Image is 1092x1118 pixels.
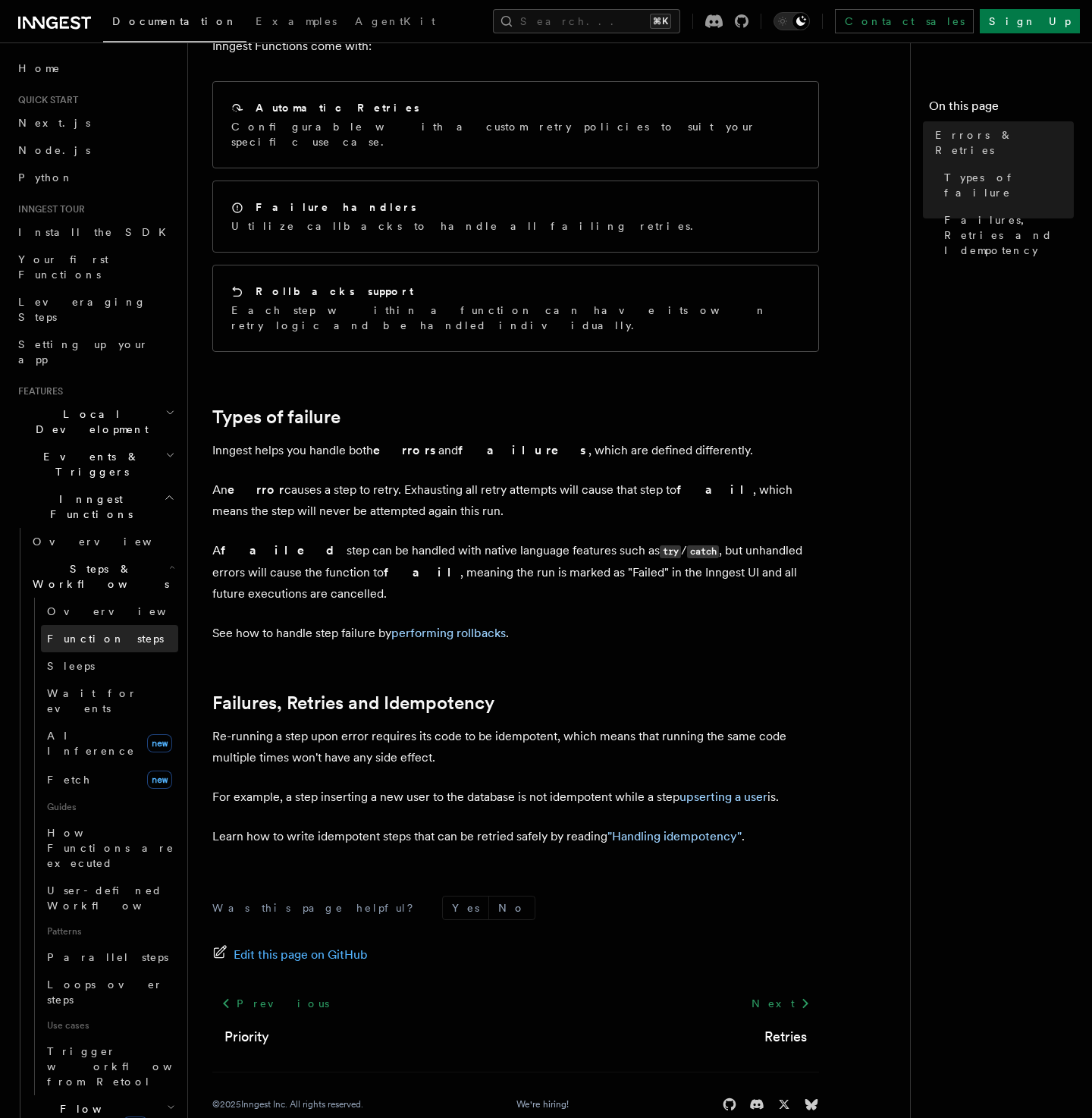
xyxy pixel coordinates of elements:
[47,827,174,869] span: How Functions are executed
[12,400,178,443] button: Local Development
[41,944,178,971] a: Parallel steps
[212,407,340,428] a: Types of failure
[12,491,164,522] span: Inngest Functions
[227,482,284,497] strong: error
[12,407,165,437] span: Local Development
[12,164,178,191] a: Python
[47,1045,214,1088] span: Trigger workflows from Retool
[224,1026,269,1047] a: Priority
[212,990,337,1017] a: Previous
[742,990,819,1017] a: Next
[47,951,168,963] span: Parallel steps
[41,598,178,625] a: Overview
[231,303,800,333] p: Each step within a function can have its own retry logic and be handled individually.
[231,218,702,234] p: Utilize callbacks to handle all failing retries.
[938,164,1074,206] a: Types of failure
[929,121,1074,164] a: Errors & Retries
[41,680,178,722] a: Wait for events
[212,1098,363,1110] div: © 2025 Inngest Inc. All rights reserved.
[41,819,178,877] a: How Functions are executed
[18,253,108,281] span: Your first Functions
[12,449,165,479] span: Events & Triggers
[212,440,819,461] p: Inngest helps you handle both and , which are defined differently.
[41,1013,178,1038] span: Use cases
[18,61,61,76] span: Home
[835,9,974,33] a: Contact sales
[41,919,178,944] span: Patterns
[212,36,819,57] p: Inngest Functions come with:
[650,14,671,29] kbd: ⌘K
[489,897,535,919] button: No
[355,15,435,27] span: AgentKit
[18,226,175,238] span: Install the SDK
[47,660,95,672] span: Sleeps
[112,15,237,27] span: Documentation
[41,722,178,765] a: AI Inferencenew
[18,144,90,156] span: Node.js
[212,692,494,714] a: Failures, Retries and Idempotency
[980,9,1080,33] a: Sign Up
[234,944,368,966] span: Edit this page on GitHub
[147,734,172,752] span: new
[12,331,178,373] a: Setting up your app
[12,485,178,528] button: Inngest Functions
[773,12,810,30] button: Toggle dark mode
[103,5,246,42] a: Documentation
[346,5,444,41] a: AgentKit
[256,199,416,215] h2: Failure handlers
[18,171,74,184] span: Python
[12,218,178,246] a: Install the SDK
[12,55,178,82] a: Home
[12,94,78,106] span: Quick start
[47,633,164,645] span: Function steps
[373,443,438,457] strong: errors
[47,774,91,786] span: Fetch
[41,971,178,1013] a: Loops over steps
[660,545,681,558] code: try
[212,726,819,768] p: Re-running a step upon error requires its code to be idempotent, which means that running the sam...
[212,81,819,168] a: Automatic RetriesConfigurable with a custom retry policies to suit your specific use case.
[256,15,337,27] span: Examples
[12,385,63,397] span: Features
[212,787,819,808] p: For example, a step inserting a new user to the database is not idempotent while a step is.
[212,265,819,352] a: Rollbacks supportEach step within a function can have its own retry logic and be handled individu...
[12,288,178,331] a: Leveraging Steps
[41,877,178,919] a: User-defined Workflows
[212,540,819,605] p: A step can be handled with native language features such as / , but unhandled errors will cause t...
[27,528,178,555] a: Overview
[944,212,1074,258] span: Failures, Retries and Idempotency
[147,771,172,789] span: new
[443,897,488,919] button: Yes
[27,598,178,1095] div: Steps & Workflows
[212,826,819,847] p: Learn how to write idempotent steps that can be retried safely by reading .
[256,284,413,299] h2: Rollbacks support
[47,687,137,714] span: Wait for events
[12,246,178,288] a: Your first Functions
[676,482,753,497] strong: fail
[246,5,346,41] a: Examples
[458,443,588,457] strong: failures
[679,790,767,804] a: upserting a user
[18,117,90,129] span: Next.js
[12,203,85,215] span: Inngest tour
[212,479,819,522] p: An causes a step to retry. Exhausting all retry attempts will cause that step to , which means th...
[41,1038,178,1095] a: Trigger workflows from Retool
[47,978,163,1006] span: Loops over steps
[212,181,819,253] a: Failure handlersUtilize callbacks to handle all failing retries.
[493,9,680,33] button: Search...⌘K
[41,765,178,795] a: Fetchnew
[607,829,742,843] a: "Handling idempotency"
[384,565,460,579] strong: fail
[47,884,184,912] span: User-defined Workflows
[221,543,347,557] strong: failed
[938,206,1074,264] a: Failures, Retries and Idempotency
[41,795,178,819] span: Guides
[47,605,203,617] span: Overview
[18,338,149,366] span: Setting up your app
[18,296,146,323] span: Leveraging Steps
[516,1098,569,1110] a: We're hiring!
[33,535,189,548] span: Overview
[687,545,719,558] code: catch
[41,652,178,680] a: Sleeps
[27,555,178,598] button: Steps & Workflows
